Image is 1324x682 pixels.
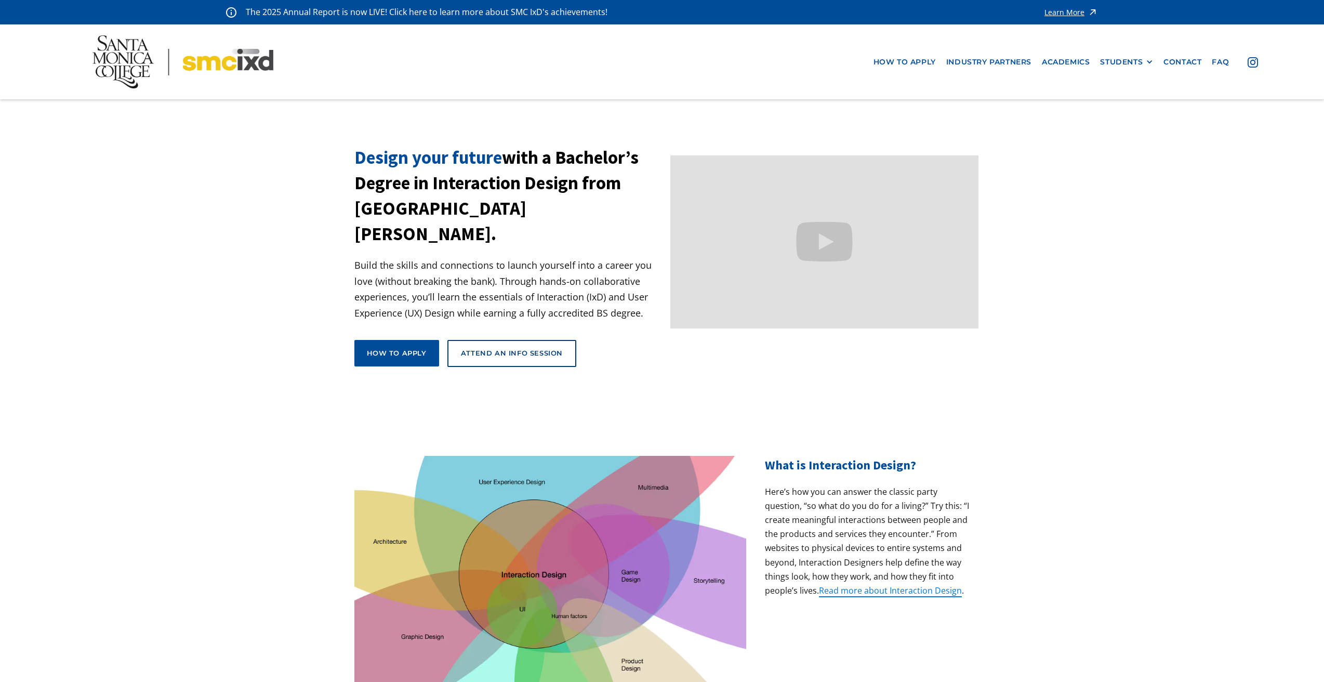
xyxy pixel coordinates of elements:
div: Learn More [1044,9,1084,16]
img: icon - information - alert [226,7,236,18]
div: How to apply [367,348,427,358]
a: faq [1207,53,1234,72]
a: Read more about Interaction Design [819,585,962,597]
div: STUDENTS [1100,58,1143,67]
img: icon - instagram [1248,57,1258,68]
p: The 2025 Annual Report is now LIVE! Click here to learn more about SMC IxD's achievements! [246,5,608,19]
span: Design your future [354,146,502,169]
p: Here’s how you can answer the classic party question, “so what do you do for a living?” Try this:... [765,485,970,598]
a: Academics [1037,53,1095,72]
a: contact [1158,53,1207,72]
div: STUDENTS [1100,58,1153,67]
iframe: Design your future with a Bachelor's Degree in Interaction Design from Santa Monica College [670,155,978,329]
a: How to apply [354,340,439,366]
h1: with a Bachelor’s Degree in Interaction Design from [GEOGRAPHIC_DATA][PERSON_NAME]. [354,145,663,247]
p: Build the skills and connections to launch yourself into a career you love (without breaking the ... [354,257,663,321]
a: how to apply [868,53,941,72]
a: Learn More [1044,5,1098,19]
h2: What is Interaction Design? [765,456,970,475]
img: Santa Monica College - SMC IxD logo [92,35,273,88]
div: Attend an Info Session [461,348,563,358]
img: icon - arrow - alert [1088,5,1098,19]
a: Attend an Info Session [447,340,576,367]
a: industry partners [941,53,1037,72]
